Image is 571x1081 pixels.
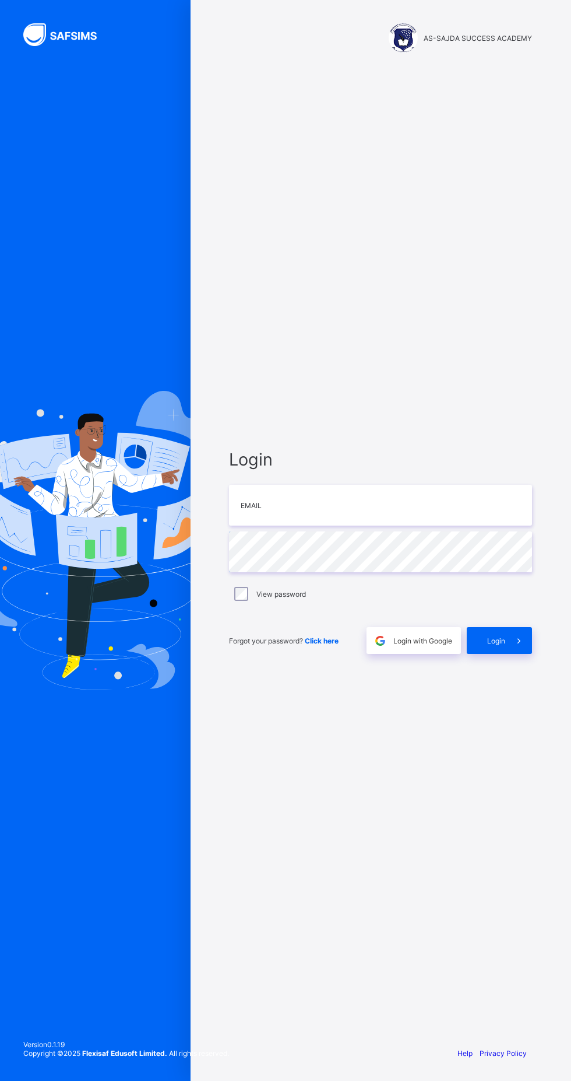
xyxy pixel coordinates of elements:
[229,449,532,470] span: Login
[487,636,505,645] span: Login
[82,1049,167,1058] strong: Flexisaf Edusoft Limited.
[256,590,306,599] label: View password
[424,34,532,43] span: AS-SAJDA SUCCESS ACADEMY
[480,1049,527,1058] a: Privacy Policy
[23,1049,229,1058] span: Copyright © 2025 All rights reserved.
[23,1040,229,1049] span: Version 0.1.19
[393,636,452,645] span: Login with Google
[229,636,339,645] span: Forgot your password?
[457,1049,473,1058] a: Help
[23,23,111,46] img: SAFSIMS Logo
[305,636,339,645] a: Click here
[373,634,387,648] img: google.396cfc9801f0270233282035f929180a.svg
